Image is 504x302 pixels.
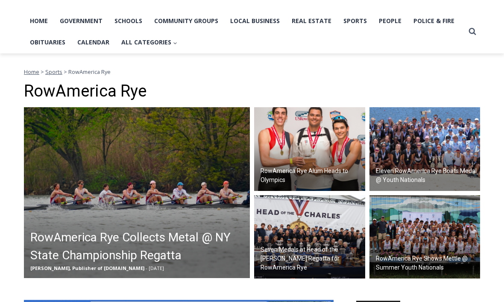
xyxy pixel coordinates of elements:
[369,195,481,279] img: (PHOTO: RowAmerica Rye at the 2022 USRowing Summer Youth Nationals.)(PHOTO: RowAmerica Rye at the...
[149,265,164,271] span: [DATE]
[71,32,115,53] a: Calendar
[24,107,250,278] a: RowAmerica Rye Collects Metal @ NY State Championship Regatta [PERSON_NAME], Publisher of [DOMAIN...
[261,167,363,185] h2: RowAmerica Rye Alum Heads to Olympics
[254,107,365,191] a: RowAmerica Rye Alum Heads to Olympics
[376,254,478,272] h2: RowAmerica Rye Shows Mettle @ Summer Youth Nationals
[337,10,373,32] a: Sports
[376,167,478,185] h2: Eleven RowAmerica Rye Boats Medal @ Youth Nationals
[254,107,365,191] img: (PHOTO: Rodriguez with RowAmerica Rye Coach Aleks Radovic and Sean Hayes receiving their award at...
[286,10,337,32] a: Real Estate
[30,265,144,271] span: [PERSON_NAME], Publisher of [DOMAIN_NAME]
[0,85,123,106] a: [PERSON_NAME] Read Sanctuary Fall Fest: [DATE]
[30,229,248,264] h2: RowAmerica Rye Collects Metal @ NY State Championship Regatta
[261,245,363,272] h2: Seven Medals at Head of the [PERSON_NAME] Regatta for RowAmerica Rye
[369,107,481,191] img: (PHOTO: RowAmerica Rye at the 2024 Youth Nationals in Sarasota, Florida.)
[223,85,396,104] span: Intern @ [DOMAIN_NAME]
[224,10,286,32] a: Local Business
[254,195,365,279] img: (PHOTO: The RowAmerica Rye athletes who competed at the 2022 Head of the Charles Regatta on Sunda...
[205,83,414,106] a: Intern @ [DOMAIN_NAME]
[45,68,62,76] a: Sports
[254,195,365,279] a: Seven Medals at Head of the [PERSON_NAME] Regatta for RowAmerica Rye
[24,32,71,53] a: Obituaries
[68,68,111,76] span: RowAmerica Rye
[41,68,44,76] span: >
[24,67,480,76] nav: Breadcrumbs
[24,68,39,76] a: Home
[216,0,404,83] div: Apply Now <> summer and RHS senior internships available
[24,82,480,101] h1: RowAmerica Rye
[465,24,480,39] button: View Search Form
[54,10,108,32] a: Government
[95,72,97,81] div: /
[146,265,147,271] span: -
[24,107,250,278] img: (PHOTO: RowAmerica Rye at a recent regatta in April: Cox: Olivia Cabrera, Stroke seat: Isaac Rabi...
[148,10,224,32] a: Community Groups
[369,195,481,279] a: RowAmerica Rye Shows Mettle @ Summer Youth Nationals
[407,10,460,32] a: Police & Fire
[24,10,465,53] nav: Primary Navigation
[7,86,109,106] h4: [PERSON_NAME] Read Sanctuary Fall Fest: [DATE]
[64,68,67,76] span: >
[89,25,119,70] div: Birds of Prey: Falcon and hawk demos
[115,32,183,53] button: Child menu of All Categories
[108,10,148,32] a: Schools
[24,10,54,32] a: Home
[373,10,407,32] a: People
[369,107,481,191] a: Eleven RowAmerica Rye Boats Medal @ Youth Nationals
[100,72,103,81] div: 6
[89,72,93,81] div: 2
